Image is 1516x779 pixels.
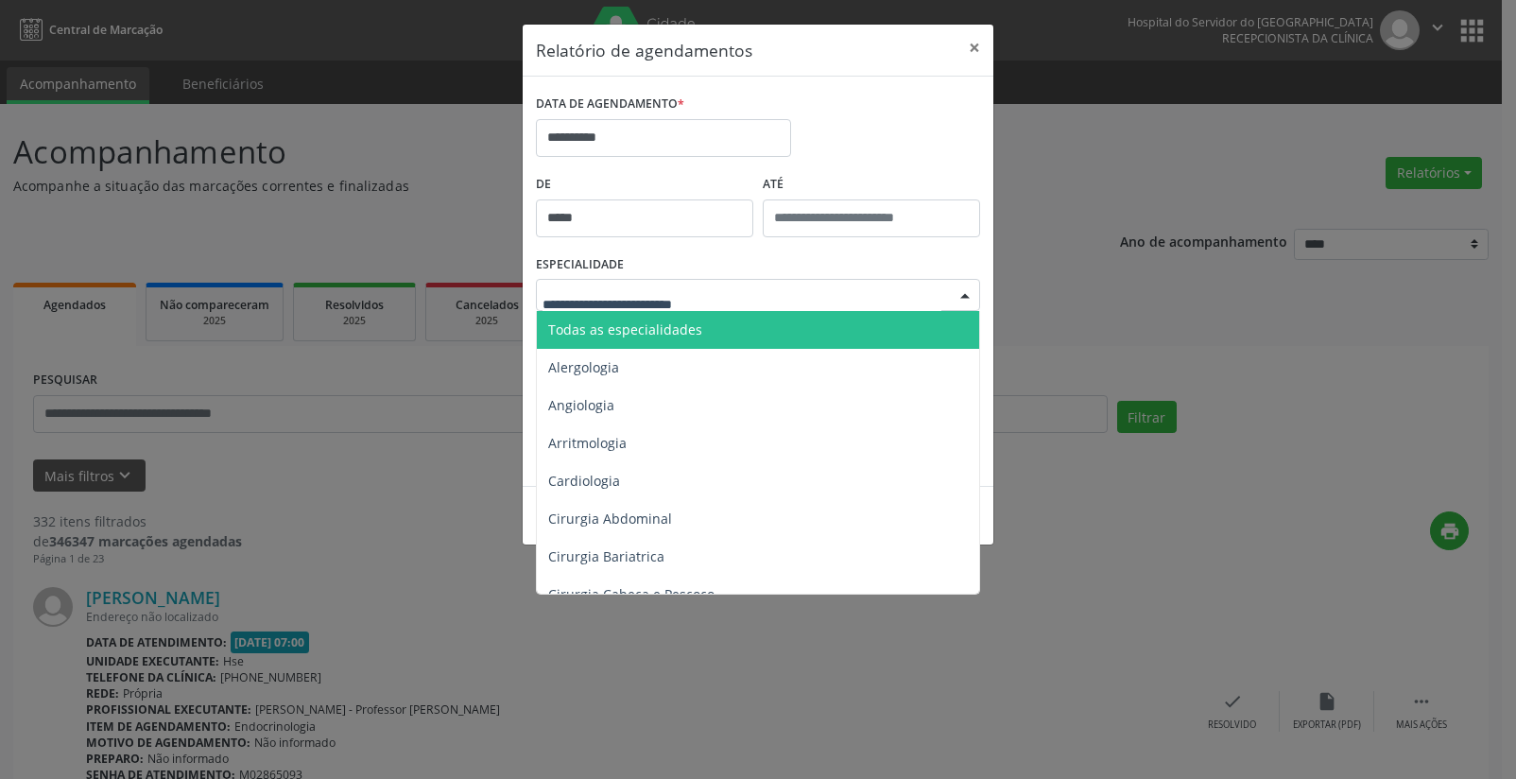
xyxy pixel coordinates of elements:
label: DATA DE AGENDAMENTO [536,90,684,119]
label: ESPECIALIDADE [536,251,624,280]
span: Arritmologia [548,434,627,452]
span: Cardiologia [548,472,620,490]
span: Angiologia [548,396,614,414]
span: Alergologia [548,358,619,376]
span: Todas as especialidades [548,320,702,338]
span: Cirurgia Bariatrica [548,547,664,565]
label: De [536,170,753,199]
span: Cirurgia Cabeça e Pescoço [548,585,715,603]
label: ATÉ [763,170,980,199]
span: Cirurgia Abdominal [548,510,672,528]
button: Close [956,25,993,71]
h5: Relatório de agendamentos [536,38,752,62]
